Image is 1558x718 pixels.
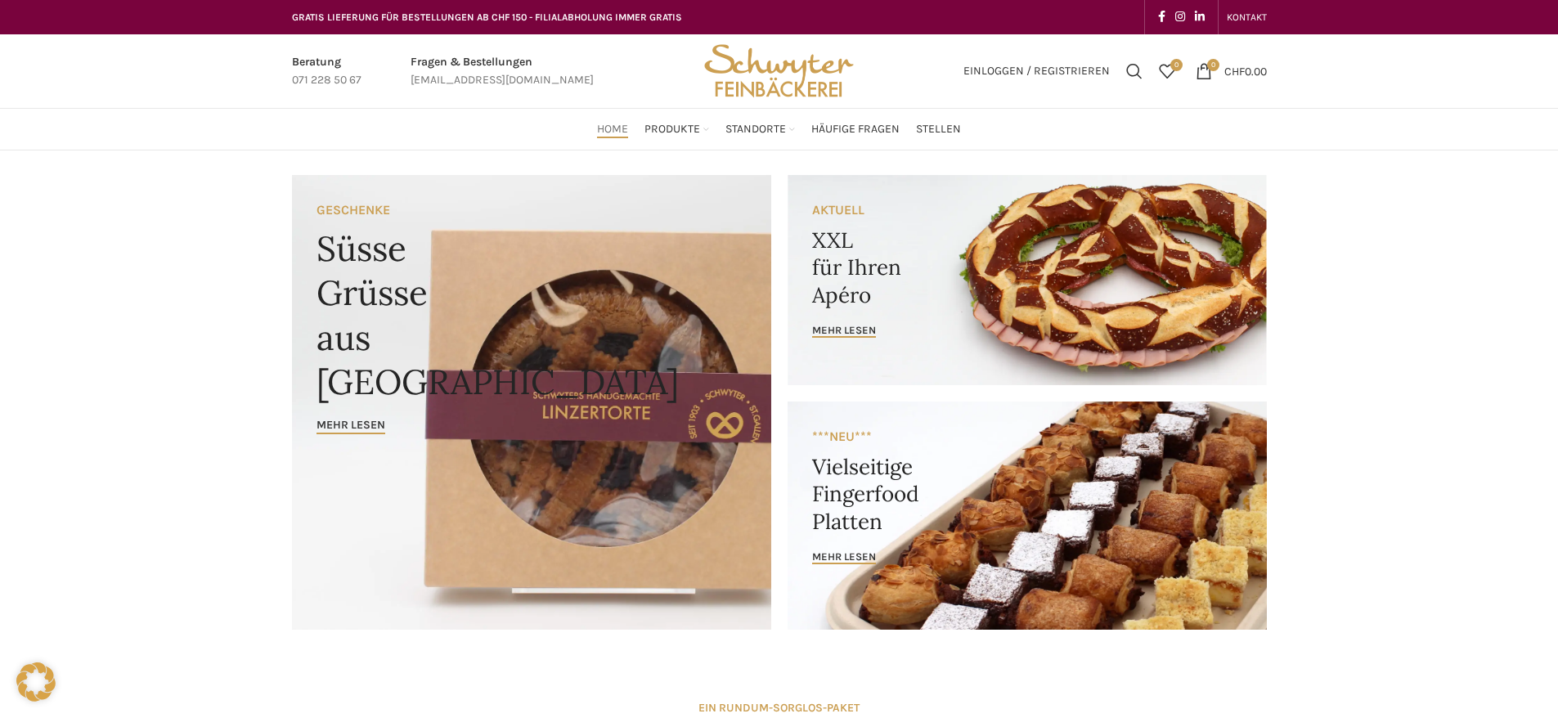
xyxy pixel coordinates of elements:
[1207,59,1219,71] span: 0
[1170,59,1183,71] span: 0
[292,53,361,90] a: Infobox link
[725,122,786,137] span: Standorte
[811,122,900,137] span: Häufige Fragen
[788,402,1267,630] a: Banner link
[916,113,961,146] a: Stellen
[597,122,628,137] span: Home
[811,113,900,146] a: Häufige Fragen
[955,55,1118,88] a: Einloggen / Registrieren
[963,65,1110,77] span: Einloggen / Registrieren
[1170,6,1190,29] a: Instagram social link
[597,113,628,146] a: Home
[1224,64,1267,78] bdi: 0.00
[1227,11,1267,23] span: KONTAKT
[292,11,682,23] span: GRATIS LIEFERUNG FÜR BESTELLUNGEN AB CHF 150 - FILIALABHOLUNG IMMER GRATIS
[1118,55,1151,88] a: Suchen
[725,113,795,146] a: Standorte
[644,122,700,137] span: Produkte
[1190,6,1210,29] a: Linkedin social link
[1188,55,1275,88] a: 0 CHF0.00
[1219,1,1275,34] div: Secondary navigation
[698,701,860,715] strong: EIN RUNDUM-SORGLOS-PAKET
[1153,6,1170,29] a: Facebook social link
[1151,55,1183,88] a: 0
[1227,1,1267,34] a: KONTAKT
[916,122,961,137] span: Stellen
[1224,64,1245,78] span: CHF
[1151,55,1183,88] div: Meine Wunschliste
[698,63,859,77] a: Site logo
[292,175,771,630] a: Banner link
[788,175,1267,385] a: Banner link
[411,53,594,90] a: Infobox link
[284,113,1275,146] div: Main navigation
[644,113,709,146] a: Produkte
[698,34,859,108] img: Bäckerei Schwyter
